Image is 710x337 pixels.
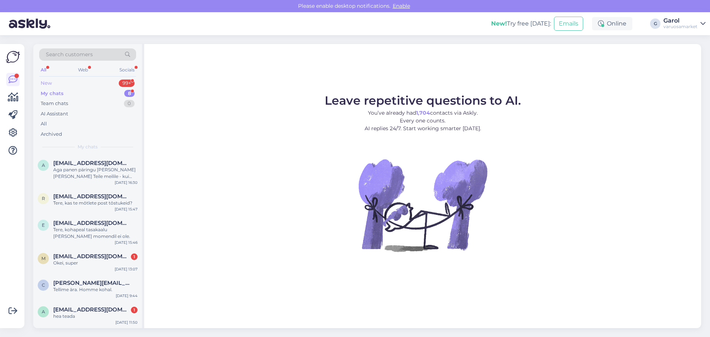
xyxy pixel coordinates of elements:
[53,200,138,206] div: Tere, kas te mõtlete post tõstukeid?
[53,306,130,313] span: arvo.anlast@gmail.com
[41,131,62,138] div: Archived
[41,100,68,107] div: Team chats
[325,109,521,132] p: You’ve already had contacts via Askly. Every one counts. AI replies 24/7. Start working smarter [...
[491,20,507,27] b: New!
[53,313,138,320] div: hea teada
[663,18,706,30] a: Garolvaruosamarket
[663,18,697,24] div: Garol
[41,120,47,128] div: All
[41,80,52,87] div: New
[663,24,697,30] div: varuosamarket
[42,222,45,228] span: e
[6,50,20,64] img: Askly Logo
[592,17,632,30] div: Online
[53,220,130,226] span: ernst.juht@mail.ee
[115,320,138,325] div: [DATE] 11:50
[491,19,551,28] div: Try free [DATE]:
[42,162,45,168] span: a
[53,226,138,240] div: Tere, kohapeal tasakaalu [PERSON_NAME] momendil ei ole.
[124,100,135,107] div: 0
[650,18,660,29] div: G
[78,144,98,150] span: My chats
[115,180,138,185] div: [DATE] 16:30
[53,160,130,166] span: alarikaevats@gmail.com
[115,266,138,272] div: [DATE] 13:07
[42,196,45,201] span: r
[53,280,130,286] span: carl.ounma@gmail.com
[390,3,412,9] span: Enable
[119,80,135,87] div: 99+
[53,166,138,180] div: Aga panen päringu [PERSON_NAME] [PERSON_NAME] Teile meilile - kui olemas.
[356,138,489,272] img: No Chat active
[325,93,521,108] span: Leave repetitive questions to AI.
[53,260,138,266] div: Okei, super
[77,65,89,75] div: Web
[416,109,430,116] b: 1,704
[53,286,138,293] div: Tellime ära. Homme kohal.
[131,307,138,313] div: 1
[41,110,68,118] div: AI Assistant
[131,253,138,260] div: 1
[115,240,138,245] div: [DATE] 15:46
[42,309,45,314] span: a
[53,253,130,260] span: Matu.urb@gmail.com
[41,90,64,97] div: My chats
[46,51,93,58] span: Search customers
[115,206,138,212] div: [DATE] 15:47
[53,193,130,200] span: rk@gmail.com
[124,90,135,97] div: 8
[42,282,45,288] span: c
[41,256,45,261] span: M
[118,65,136,75] div: Socials
[39,65,48,75] div: All
[554,17,583,31] button: Emails
[116,293,138,299] div: [DATE] 9:44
